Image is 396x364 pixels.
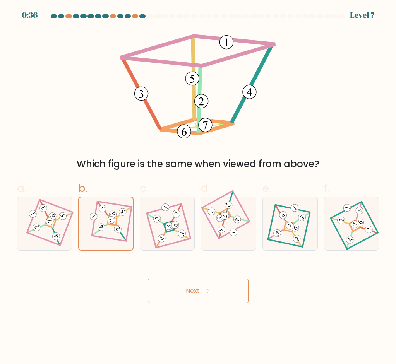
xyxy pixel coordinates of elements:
[22,157,375,171] div: Which figure is the same when viewed from above?
[201,181,210,196] span: d.
[350,9,374,21] div: Level 7
[140,181,148,196] span: c.
[22,9,38,21] div: 0:36
[78,181,87,196] span: b.
[148,279,249,303] button: Next
[324,181,329,196] span: f.
[17,181,26,196] span: a.
[262,181,271,196] span: e.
